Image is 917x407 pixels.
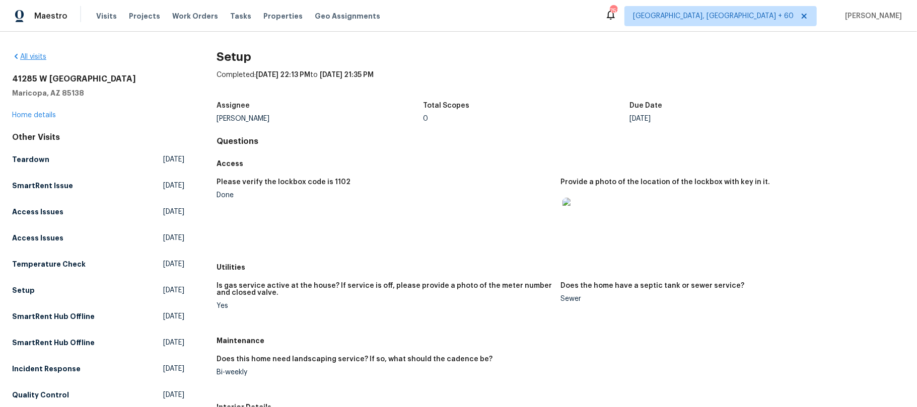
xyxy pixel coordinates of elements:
[172,11,218,21] span: Work Orders
[12,255,184,273] a: Temperature Check[DATE]
[12,150,184,169] a: Teardown[DATE]
[841,11,902,21] span: [PERSON_NAME]
[12,390,69,400] h5: Quality Control
[34,11,67,21] span: Maestro
[163,311,184,321] span: [DATE]
[217,70,905,96] div: Completed: to
[560,295,897,302] div: Sewer
[163,207,184,217] span: [DATE]
[12,112,56,119] a: Home details
[12,177,184,195] a: SmartRent Issue[DATE]
[315,11,380,21] span: Geo Assignments
[12,338,95,348] h5: SmartRent Hub Offline
[12,233,63,243] h5: Access Issues
[12,334,184,352] a: SmartRent Hub Offline[DATE]
[12,307,184,325] a: SmartRent Hub Offline[DATE]
[129,11,160,21] span: Projects
[217,136,905,146] h4: Questions
[217,336,905,346] h5: Maintenance
[12,281,184,299] a: Setup[DATE]
[217,302,553,309] div: Yes
[217,115,423,122] div: [PERSON_NAME]
[629,115,836,122] div: [DATE]
[12,259,86,269] h5: Temperature Check
[12,154,49,165] h5: Teardown
[633,11,794,21] span: [GEOGRAPHIC_DATA], [GEOGRAPHIC_DATA] + 60
[12,203,184,221] a: Access Issues[DATE]
[217,52,905,62] h2: Setup
[12,311,95,321] h5: SmartRent Hub Offline
[256,71,310,78] span: [DATE] 22:13 PM
[163,233,184,243] span: [DATE]
[217,179,350,186] h5: Please verify the lockbox code is 1102
[423,115,629,122] div: 0
[560,179,770,186] h5: Provide a photo of the location of the lockbox with key in it.
[12,285,35,295] h5: Setup
[610,6,617,16] div: 751
[12,74,184,84] h2: 41285 W [GEOGRAPHIC_DATA]
[217,192,553,199] div: Done
[12,132,184,142] div: Other Visits
[217,102,250,109] h5: Assignee
[12,229,184,247] a: Access Issues[DATE]
[12,181,73,191] h5: SmartRent Issue
[12,207,63,217] h5: Access Issues
[12,386,184,404] a: Quality Control[DATE]
[560,282,744,289] h5: Does the home have a septic tank or sewer service?
[163,181,184,191] span: [DATE]
[230,13,251,20] span: Tasks
[12,53,46,60] a: All visits
[163,390,184,400] span: [DATE]
[163,154,184,165] span: [DATE]
[12,364,81,374] h5: Incident Response
[163,259,184,269] span: [DATE]
[217,158,905,169] h5: Access
[12,88,184,98] h5: Maricopa, AZ 85138
[263,11,303,21] span: Properties
[163,364,184,374] span: [DATE]
[96,11,117,21] span: Visits
[163,285,184,295] span: [DATE]
[423,102,469,109] h5: Total Scopes
[12,360,184,378] a: Incident Response[DATE]
[217,356,492,363] h5: Does this home need landscaping service? If so, what should the cadence be?
[217,262,905,272] h5: Utilities
[629,102,662,109] h5: Due Date
[320,71,374,78] span: [DATE] 21:35 PM
[217,369,553,376] div: Bi-weekly
[163,338,184,348] span: [DATE]
[217,282,553,296] h5: Is gas service active at the house? If service is off, please provide a photo of the meter number...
